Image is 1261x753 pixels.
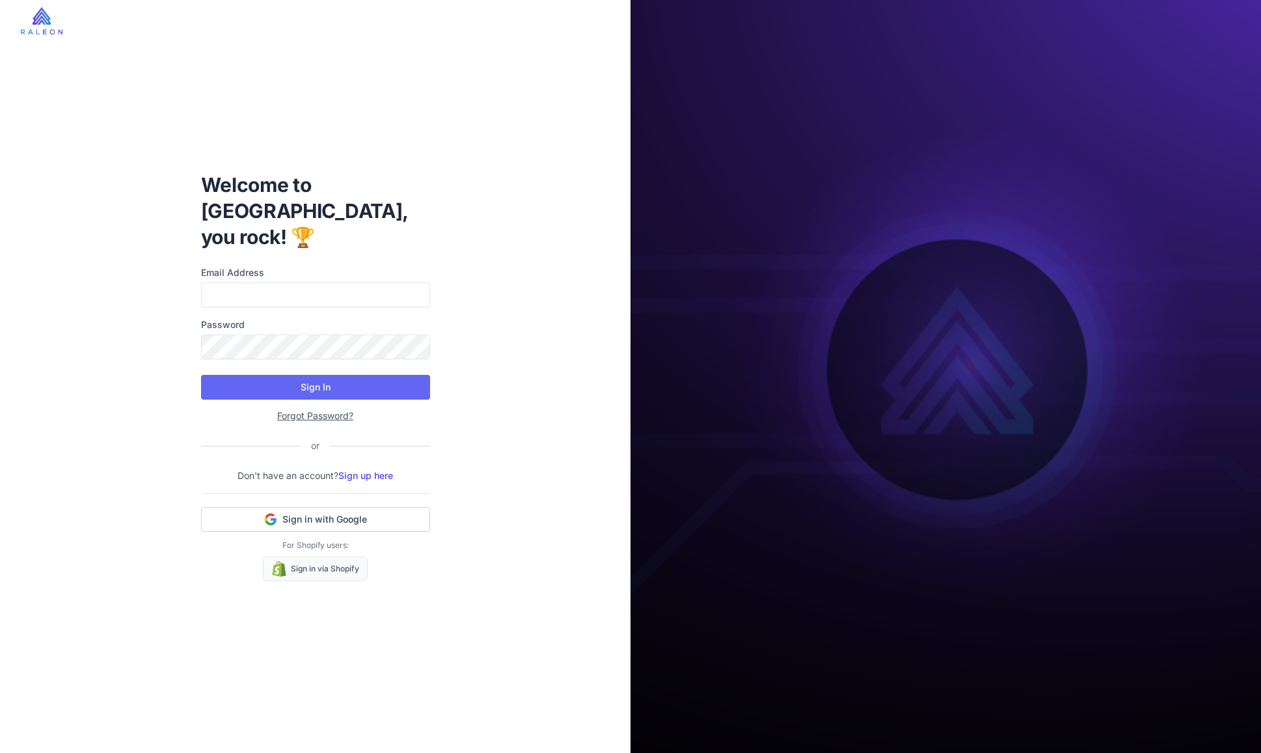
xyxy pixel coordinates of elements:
button: Sign in with Google [201,507,430,532]
a: Sign in via Shopify [263,556,368,581]
a: Forgot Password? [277,410,353,421]
label: Email Address [201,266,430,280]
h1: Welcome to [GEOGRAPHIC_DATA], you rock! 🏆 [201,172,430,250]
img: raleon-logo-whitebg.9aac0268.jpg [21,7,62,34]
p: For Shopify users: [201,540,430,551]
button: Sign In [201,375,430,400]
p: Don't have an account? [201,469,430,483]
span: Sign in with Google [282,513,367,526]
label: Password [201,318,430,332]
a: Sign up here [338,470,393,481]
div: or [301,439,330,453]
